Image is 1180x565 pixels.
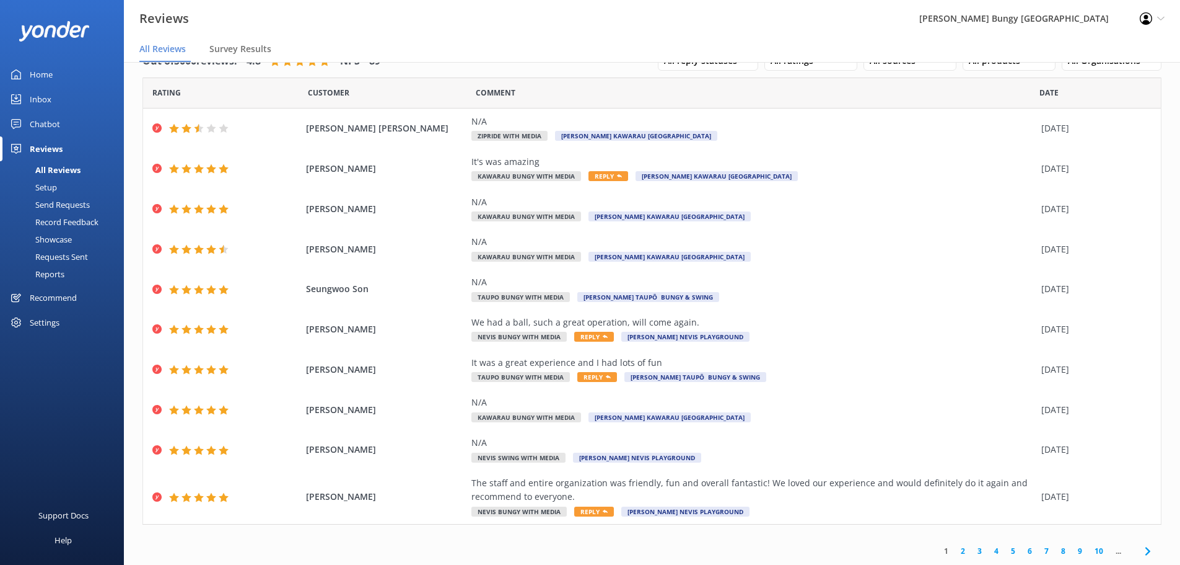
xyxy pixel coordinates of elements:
div: [DATE] [1041,242,1145,256]
a: Reports [7,265,124,283]
div: Chatbot [30,112,60,136]
span: Reply [577,372,617,382]
span: Reply [574,332,614,342]
div: It's was amazing [471,155,1035,169]
div: Setup [7,179,57,196]
span: [PERSON_NAME] Kawarau [GEOGRAPHIC_DATA] [555,131,717,141]
a: Send Requests [7,196,124,213]
span: Date [308,87,349,99]
div: Recommend [30,285,77,310]
div: N/A [471,396,1035,409]
span: Survey Results [209,43,271,55]
span: Zipride with Media [471,131,548,141]
a: Showcase [7,231,124,248]
span: Kawarau Bungy with Media [471,211,581,221]
div: N/A [471,195,1035,209]
div: [DATE] [1041,443,1145,456]
span: Reply [588,171,628,181]
div: Requests Sent [7,248,88,265]
div: Inbox [30,87,51,112]
div: [DATE] [1041,363,1145,376]
div: We had a ball, such a great operation, will come again. [471,316,1035,329]
span: Date [1039,87,1059,99]
a: Requests Sent [7,248,124,265]
span: [PERSON_NAME] [306,323,466,336]
a: 8 [1055,545,1072,557]
div: [DATE] [1041,122,1145,135]
span: [PERSON_NAME] [306,403,466,417]
div: Send Requests [7,196,90,213]
a: All Reviews [7,161,124,179]
div: Record Feedback [7,213,98,231]
div: [DATE] [1041,162,1145,176]
span: [PERSON_NAME] Nevis Playground [573,453,701,463]
a: 10 [1088,545,1109,557]
span: Question [476,87,515,99]
span: [PERSON_NAME] Kawarau [GEOGRAPHIC_DATA] [636,171,798,181]
a: Setup [7,179,124,196]
div: Help [55,528,72,553]
a: 6 [1021,545,1038,557]
div: Support Docs [38,503,89,528]
span: Taupo Bungy with Media [471,292,570,302]
span: Seungwoo Son [306,282,466,296]
div: It was a great experience and I had lots of fun [471,356,1035,370]
div: N/A [471,235,1035,249]
div: Settings [30,310,59,335]
span: [PERSON_NAME] Kawarau [GEOGRAPHIC_DATA] [588,412,751,422]
div: N/A [471,115,1035,128]
a: 5 [1005,545,1021,557]
span: All Reviews [139,43,186,55]
span: [PERSON_NAME] Nevis Playground [621,332,750,342]
span: Nevis Swing with Media [471,453,566,463]
div: All Reviews [7,161,81,179]
div: [DATE] [1041,202,1145,216]
span: Kawarau Bungy with Media [471,171,581,181]
span: ... [1109,545,1127,557]
a: 9 [1072,545,1088,557]
div: Home [30,62,53,87]
div: N/A [471,275,1035,289]
div: [DATE] [1041,282,1145,296]
span: [PERSON_NAME] Kawarau [GEOGRAPHIC_DATA] [588,252,751,262]
span: [PERSON_NAME] [306,162,466,176]
span: [PERSON_NAME] [306,363,466,376]
div: [DATE] [1041,323,1145,336]
a: 2 [955,545,971,557]
a: 4 [988,545,1005,557]
div: [DATE] [1041,403,1145,417]
h3: Reviews [139,9,189,29]
span: [PERSON_NAME] Taupō Bungy & Swing [577,292,719,302]
span: Kawarau Bungy with Media [471,412,581,422]
a: 7 [1038,545,1055,557]
span: Nevis Bungy with Media [471,507,567,517]
span: Taupo Bungy with Media [471,372,570,382]
a: 1 [938,545,955,557]
span: [PERSON_NAME] [306,242,466,256]
a: 3 [971,545,988,557]
div: Reports [7,265,64,283]
span: Kawarau Bungy with Media [471,252,581,262]
span: Reply [574,507,614,517]
span: [PERSON_NAME] [306,202,466,216]
div: N/A [471,436,1035,450]
span: [PERSON_NAME] Nevis Playground [621,507,750,517]
div: The staff and entire organization was friendly, fun and overall fantastic! We loved our experienc... [471,476,1035,504]
span: [PERSON_NAME] Taupō Bungy & Swing [624,372,766,382]
span: [PERSON_NAME] [306,490,466,504]
span: Date [152,87,181,99]
span: [PERSON_NAME] [306,443,466,456]
span: [PERSON_NAME] [PERSON_NAME] [306,122,466,135]
span: Nevis Bungy with Media [471,332,567,342]
div: Reviews [30,136,63,161]
img: yonder-white-logo.png [19,21,90,42]
a: Record Feedback [7,213,124,231]
span: [PERSON_NAME] Kawarau [GEOGRAPHIC_DATA] [588,211,751,221]
div: [DATE] [1041,490,1145,504]
div: Showcase [7,231,72,248]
